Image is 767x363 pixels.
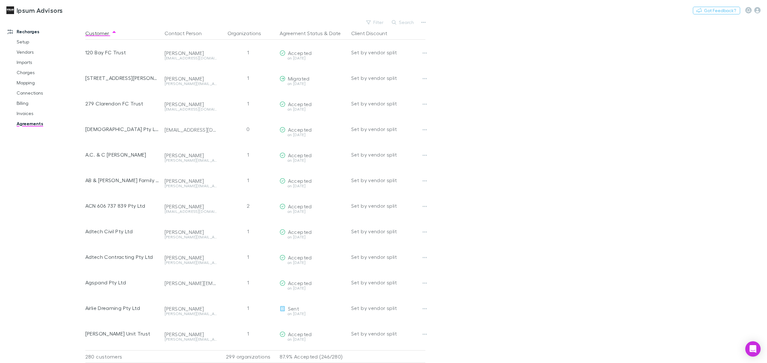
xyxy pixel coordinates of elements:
[351,321,425,346] div: Set by vendor split
[220,116,277,142] div: 0
[165,75,217,82] div: [PERSON_NAME]
[85,142,159,167] div: A.C. & C [PERSON_NAME]
[10,119,90,129] a: Agreements
[280,286,346,290] div: on [DATE]
[165,184,217,188] div: [PERSON_NAME][EMAIL_ADDRESS][DOMAIN_NAME]
[280,184,346,188] div: on [DATE]
[351,40,425,65] div: Set by vendor split
[165,235,217,239] div: [PERSON_NAME][EMAIL_ADDRESS][PERSON_NAME][DOMAIN_NAME]
[85,219,159,244] div: Adtech Civil Pty Ltd
[288,305,299,312] span: Sent
[351,219,425,244] div: Set by vendor split
[280,210,346,213] div: on [DATE]
[288,152,312,158] span: Accepted
[3,3,66,18] a: Ipsum Advisors
[220,270,277,295] div: 1
[165,331,217,337] div: [PERSON_NAME]
[280,27,323,40] button: Agreement Status
[165,210,217,213] div: [EMAIL_ADDRESS][DOMAIN_NAME]
[165,127,217,133] div: [EMAIL_ADDRESS][DOMAIN_NAME]
[165,27,209,40] button: Contact Person
[165,203,217,210] div: [PERSON_NAME]
[1,27,90,37] a: Recharges
[288,280,312,286] span: Accepted
[351,91,425,116] div: Set by vendor split
[280,27,346,40] div: &
[745,341,761,357] div: Open Intercom Messenger
[220,295,277,321] div: 1
[280,107,346,111] div: on [DATE]
[280,261,346,265] div: on [DATE]
[165,229,217,235] div: [PERSON_NAME]
[165,101,217,107] div: [PERSON_NAME]
[220,219,277,244] div: 1
[288,254,312,260] span: Accepted
[351,244,425,270] div: Set by vendor split
[280,337,346,341] div: on [DATE]
[165,50,217,56] div: [PERSON_NAME]
[280,82,346,86] div: on [DATE]
[165,261,217,265] div: [PERSON_NAME][EMAIL_ADDRESS][PERSON_NAME][DOMAIN_NAME]
[220,193,277,219] div: 2
[85,270,159,295] div: Agspand Pty Ltd
[10,98,90,108] a: Billing
[85,350,162,363] div: 280 customers
[165,158,217,162] div: [PERSON_NAME][EMAIL_ADDRESS][PERSON_NAME][DOMAIN_NAME]
[165,305,217,312] div: [PERSON_NAME]
[288,229,312,235] span: Accepted
[220,244,277,270] div: 1
[85,295,159,321] div: Airlie Dreaming Pty Ltd
[280,351,346,363] p: 87.9% Accepted (246/280)
[351,116,425,142] div: Set by vendor split
[280,56,346,60] div: on [DATE]
[288,203,312,209] span: Accepted
[351,295,425,321] div: Set by vendor split
[351,27,395,40] button: Client Discount
[165,312,217,316] div: [PERSON_NAME][EMAIL_ADDRESS][DOMAIN_NAME]
[288,50,312,56] span: Accepted
[165,178,217,184] div: [PERSON_NAME]
[10,37,90,47] a: Setup
[288,331,312,337] span: Accepted
[165,337,217,341] div: [PERSON_NAME][EMAIL_ADDRESS][DOMAIN_NAME]
[351,142,425,167] div: Set by vendor split
[85,91,159,116] div: 279 Clarendon FC Trust
[10,47,90,57] a: Vendors
[280,312,346,316] div: on [DATE]
[288,101,312,107] span: Accepted
[17,6,63,14] h3: Ipsum Advisors
[351,65,425,91] div: Set by vendor split
[280,235,346,239] div: on [DATE]
[288,178,312,184] span: Accepted
[165,254,217,261] div: [PERSON_NAME]
[10,108,90,119] a: Invoices
[165,280,217,286] div: [PERSON_NAME][EMAIL_ADDRESS][DOMAIN_NAME]
[85,116,159,142] div: [DEMOGRAPHIC_DATA] Pty Ltd
[6,6,14,14] img: Ipsum Advisors's Logo
[363,19,387,26] button: Filter
[85,193,159,219] div: ACN 606 737 839 Pty Ltd
[288,127,312,133] span: Accepted
[85,321,159,346] div: [PERSON_NAME] Unit Trust
[280,158,346,162] div: on [DATE]
[85,167,159,193] div: AB & [PERSON_NAME] Family Trust
[220,65,277,91] div: 1
[389,19,418,26] button: Search
[220,91,277,116] div: 1
[693,7,740,14] button: Got Feedback?
[85,65,159,91] div: [STREET_ADDRESS][PERSON_NAME] Developments Pty Ltd
[10,57,90,67] a: Imports
[220,167,277,193] div: 1
[288,75,310,81] span: Migrated
[220,350,277,363] div: 299 organizations
[85,27,117,40] button: Customer
[165,152,217,158] div: [PERSON_NAME]
[351,270,425,295] div: Set by vendor split
[329,27,341,40] button: Date
[10,88,90,98] a: Connections
[351,167,425,193] div: Set by vendor split
[228,27,269,40] button: Organizations
[280,133,346,137] div: on [DATE]
[220,142,277,167] div: 1
[220,321,277,346] div: 1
